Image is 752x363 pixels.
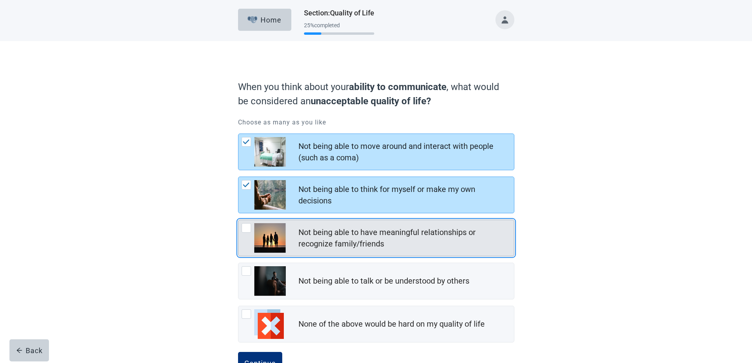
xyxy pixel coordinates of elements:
[311,96,431,107] strong: unacceptable quality of life?
[238,263,514,299] div: Not being able to talk or be understood by others, checkbox, not checked
[238,9,291,31] button: ElephantHome
[238,220,514,256] div: Not being able to have meaningful relationships or recognize family/friends, checkbox, not checked
[248,16,257,23] img: Elephant
[304,22,374,28] div: 25 % completed
[238,80,510,108] label: When you think about your , what would be considered an
[304,8,374,19] h1: Section : Quality of Life
[298,227,509,250] div: Not being able to have meaningful relationships or recognize family/friends
[238,306,514,342] div: None of the above would be hard on my quality of life, checkbox, not checked
[248,16,281,24] div: Home
[16,346,43,354] div: Back
[298,318,485,330] div: None of the above would be hard on my quality of life
[298,275,469,287] div: Not being able to talk or be understood by others
[298,184,509,207] div: Not being able to think for myself or make my own decisions
[495,10,514,29] button: Toggle account menu
[238,118,514,127] p: Choose as many as you like
[238,134,514,170] div: Not being able to move around and interact with people (such as a coma), checkbox, checked
[349,81,446,92] strong: ability to communicate
[304,19,374,38] div: Progress section
[238,177,514,213] div: Not being able to think for myself or make my own decisions, checkbox, checked
[16,347,23,354] span: arrow-left
[9,339,49,361] button: arrow-leftBack
[298,141,509,164] div: Not being able to move around and interact with people (such as a coma)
